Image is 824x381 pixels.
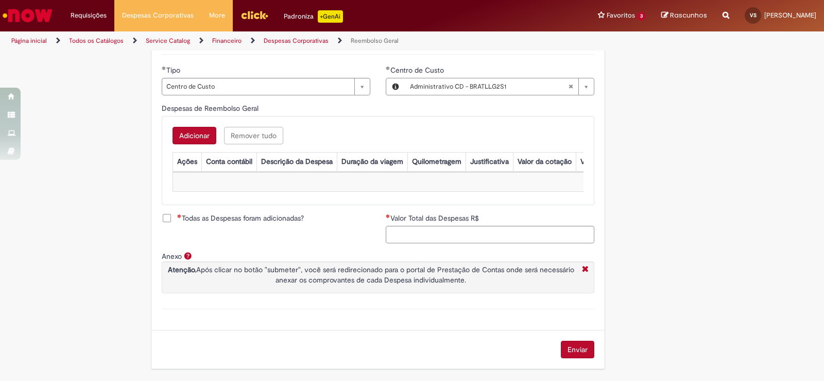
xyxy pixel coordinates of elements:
[410,78,568,95] span: Administrativo CD - BRATLLG2S1
[177,214,182,218] span: Necessários
[318,10,343,23] p: +GenAi
[173,127,216,144] button: Add a row for Despesas de Reembolso Geral
[1,5,54,26] img: ServiceNow
[750,12,757,19] span: VS
[386,226,594,243] input: Valor Total das Despesas R$
[407,152,466,171] th: Quilometragem
[212,37,242,45] a: Financeiro
[182,252,194,260] span: Ajuda para Anexo
[162,66,166,70] span: Obrigatório Preenchido
[637,12,646,21] span: 3
[8,31,542,51] ul: Trilhas de página
[607,10,635,21] span: Favoritos
[386,66,390,70] span: Obrigatório Preenchido
[201,152,256,171] th: Conta contábil
[241,7,268,23] img: click_logo_yellow_360x200.png
[165,264,577,285] p: Após clicar no botão "submeter", você será redirecionado para o portal de Prestação de Contas ond...
[386,214,390,218] span: Necessários
[386,78,405,95] button: Centro de Custo, Visualizar este registro Administrativo CD - BRATLLG2S1
[390,65,446,75] span: Centro de Custo
[513,152,576,171] th: Valor da cotação
[256,152,337,171] th: Descrição da Despesa
[563,78,578,95] abbr: Limpar campo Centro de Custo
[284,10,343,23] div: Padroniza
[173,152,201,171] th: Ações
[390,213,481,223] span: Valor Total das Despesas R$
[764,11,816,20] span: [PERSON_NAME]
[146,37,190,45] a: Service Catalog
[11,37,47,45] a: Página inicial
[122,10,194,21] span: Despesas Corporativas
[162,252,182,261] label: Anexo
[168,265,196,274] strong: Atenção.
[579,264,591,275] i: Fechar More information Por anexo
[166,65,182,75] span: Tipo
[576,152,630,171] th: Valor por Litro
[71,10,107,21] span: Requisições
[661,11,707,21] a: Rascunhos
[405,78,594,95] a: Limpar campo Centro de Custo
[264,37,329,45] a: Despesas Corporativas
[177,213,304,223] span: Todas as Despesas foram adicionadas?
[466,152,513,171] th: Justificativa
[69,37,124,45] a: Todos os Catálogos
[162,104,261,113] span: Despesas de Reembolso Geral
[351,37,399,45] a: Reembolso Geral
[166,78,349,95] span: Centro de Custo
[561,341,594,358] button: Enviar
[209,10,225,21] span: More
[670,10,707,20] span: Rascunhos
[337,152,407,171] th: Duração da viagem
